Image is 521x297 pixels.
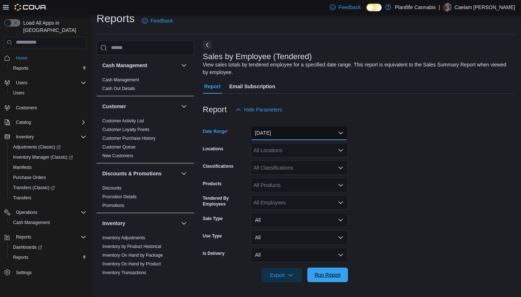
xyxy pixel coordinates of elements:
[102,145,135,150] a: Customer Queue
[102,194,137,200] span: Promotion Details
[10,183,86,192] span: Transfers (Classic)
[7,88,89,98] button: Users
[13,268,86,277] span: Settings
[266,268,298,282] span: Export
[13,185,55,191] span: Transfers (Classic)
[251,230,348,245] button: All
[315,271,341,278] span: Run Report
[1,132,89,142] button: Inventory
[102,62,178,69] button: Cash Management
[10,173,86,182] span: Purchase Orders
[97,117,194,163] div: Customer
[7,252,89,263] button: Reports
[7,63,89,73] button: Reports
[10,253,31,262] a: Reports
[180,219,188,228] button: Inventory
[16,234,31,240] span: Reports
[10,163,34,172] a: Manifests
[102,77,139,83] span: Cash Management
[7,183,89,193] a: Transfers (Classic)
[102,186,122,191] a: Discounts
[1,78,89,88] button: Users
[13,133,37,141] button: Inventory
[7,152,89,162] a: Inventory Manager (Classic)
[102,136,156,141] a: Customer Purchase History
[13,118,86,127] span: Catalog
[13,53,86,62] span: Home
[13,65,28,71] span: Reports
[203,195,248,207] label: Tendered By Employees
[102,135,156,141] span: Customer Purchase History
[102,244,161,249] a: Inventory by Product Historical
[102,220,178,227] button: Inventory
[102,235,145,241] span: Inventory Adjustments
[102,103,126,110] h3: Customer
[10,89,86,97] span: Users
[102,118,144,123] a: Customer Activity List
[7,217,89,228] button: Cash Management
[233,102,285,117] button: Hide Parameters
[366,4,382,11] input: Dark Mode
[102,220,125,227] h3: Inventory
[102,270,146,276] span: Inventory Transactions
[7,162,89,172] button: Manifests
[102,153,133,159] span: New Customers
[13,103,40,112] a: Customers
[10,194,34,202] a: Transfers
[16,119,31,125] span: Catalog
[10,243,86,252] span: Dashboards
[1,117,89,127] button: Catalog
[102,261,161,267] a: Inventory On Hand by Product
[16,105,37,111] span: Customers
[102,127,149,132] a: Customer Loyalty Points
[10,183,58,192] a: Transfers (Classic)
[10,153,86,162] span: Inventory Manager (Classic)
[1,53,89,63] button: Home
[13,244,42,250] span: Dashboards
[307,268,348,282] button: Run Report
[13,118,34,127] button: Catalog
[1,207,89,217] button: Operations
[102,170,161,177] h3: Discounts & Promotions
[203,163,234,169] label: Classifications
[7,172,89,183] button: Purchase Orders
[13,255,28,260] span: Reports
[203,181,222,187] label: Products
[180,169,188,178] button: Discounts & Promotions
[251,126,348,140] button: [DATE]
[16,55,28,61] span: Home
[102,203,124,208] a: Promotions
[102,103,178,110] button: Customer
[102,252,163,258] span: Inventory On Hand by Package
[13,164,32,170] span: Manifests
[13,90,24,96] span: Users
[102,203,124,208] span: Promotions
[13,78,86,87] span: Users
[10,143,86,151] span: Adjustments (Classic)
[102,77,139,82] a: Cash Management
[7,142,89,152] a: Adjustments (Classic)
[16,134,34,140] span: Inventory
[10,173,49,182] a: Purchase Orders
[102,86,135,91] a: Cash Out Details
[251,213,348,227] button: All
[203,251,225,256] label: Is Delivery
[203,105,227,114] h3: Report
[20,19,86,34] span: Load All Apps in [GEOGRAPHIC_DATA]
[244,106,282,113] span: Hide Parameters
[13,268,34,277] a: Settings
[203,41,212,49] button: Next
[13,144,61,150] span: Adjustments (Classic)
[13,154,73,160] span: Inventory Manager (Classic)
[338,200,344,206] button: Open list of options
[203,233,222,239] label: Use Type
[203,146,223,152] label: Locations
[15,4,47,11] img: Cova
[13,54,30,62] a: Home
[10,89,27,97] a: Users
[7,242,89,252] a: Dashboards
[13,220,50,225] span: Cash Management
